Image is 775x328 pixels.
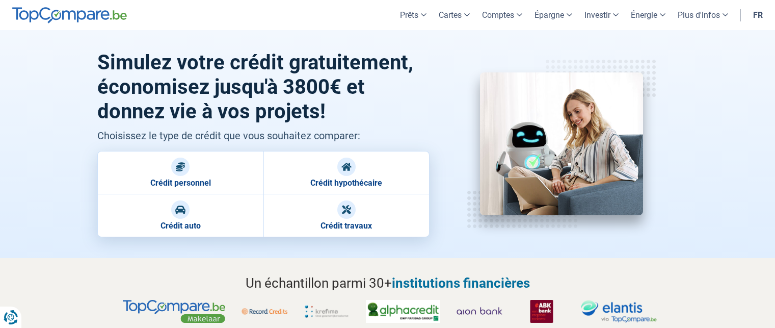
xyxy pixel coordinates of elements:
[519,300,565,323] img: ABK Bank
[263,194,430,237] a: Crédit travaux Crédit travaux
[581,300,657,323] img: Elantis via TopCompare
[392,275,530,291] span: institutions financières
[366,300,440,323] img: Alphacredit
[175,205,185,215] img: Crédit auto
[97,151,263,194] a: Crédit personnel Crédit personnel
[341,205,352,215] img: Crédit travaux
[97,128,430,143] p: Choisissez le type de crédit que vous souhaitez comparer:
[304,300,350,323] img: Krefima
[97,194,263,237] a: Crédit auto Crédit auto
[242,300,287,323] img: Record Credits
[341,162,352,172] img: Crédit hypothécaire
[123,300,225,323] img: TopCompare, makelaars partner voor jouw krediet
[97,273,678,293] h2: Un échantillon parmi 30+
[263,151,430,194] a: Crédit hypothécaire Crédit hypothécaire
[175,162,185,172] img: Crédit personnel
[12,7,127,23] img: TopCompare
[480,72,643,215] img: crédit consommation
[457,300,502,323] img: Aion Bank
[97,51,430,124] h1: Simulez votre crédit gratuitement, économisez jusqu'à 3800€ et donnez vie à vos projets!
